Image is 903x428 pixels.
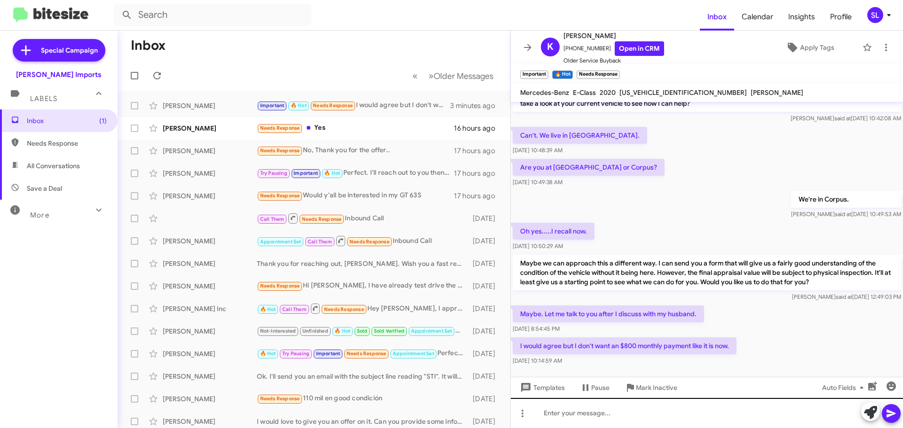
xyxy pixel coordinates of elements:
[513,223,594,240] p: Oh yes.....I recall now.
[257,168,454,179] div: Perfect. I'll reach out to you then. Have a great trip! We'll talk soon.
[454,191,503,201] div: 17 hours ago
[27,139,107,148] span: Needs Response
[617,379,685,396] button: Mark Inactive
[513,357,562,364] span: [DATE] 10:14:59 AM
[257,326,468,336] div: Ok. I'll let you know as soon as I get the responses from our lenders. We'll be in touch!
[374,328,405,334] span: Sold Verified
[781,3,823,31] a: Insights
[324,170,340,176] span: 🔥 Hot
[260,193,300,199] span: Needs Response
[257,280,468,291] div: Hi [PERSON_NAME], I have already test drive the car but nobody gave me the call for final papers ...
[257,259,468,268] div: Thank you for reaching out, [PERSON_NAME]. Wish you a fast recovery and we will talk soon.
[260,148,300,154] span: Needs Response
[591,379,610,396] span: Pause
[349,239,389,245] span: Needs Response
[324,306,364,312] span: Needs Response
[393,350,434,357] span: Appointment Set
[867,7,883,23] div: SL
[751,88,803,97] span: [PERSON_NAME]
[468,394,503,404] div: [DATE]
[347,350,387,357] span: Needs Response
[563,56,664,65] span: Older Service Buyback
[260,306,276,312] span: 🔥 Hot
[282,306,307,312] span: Call Them
[859,7,893,23] button: SL
[163,417,257,426] div: [PERSON_NAME]
[16,70,102,79] div: [PERSON_NAME] Imports
[600,88,616,97] span: 2020
[41,46,98,55] span: Special Campaign
[163,281,257,291] div: [PERSON_NAME]
[513,305,704,322] p: Maybe. Let me talk to you after I discuss with my husband.
[257,393,468,404] div: 110 mil en good condición
[468,327,503,336] div: [DATE]
[791,191,901,208] p: We're in Corpus.
[260,283,300,289] span: Needs Response
[257,123,454,133] div: Yes
[357,328,368,334] span: Sold
[513,337,737,354] p: I would agree but I don't want an $800 monthly payment like it is now.
[260,328,296,334] span: Not-Interested
[27,161,80,171] span: All Conversations
[823,3,859,31] span: Profile
[313,102,353,109] span: Needs Response
[163,101,257,110] div: [PERSON_NAME]
[815,379,875,396] button: Auto Fields
[257,303,468,314] div: Hey [PERSON_NAME], I appreciate your time and follow up but at $21,000. I am going to pass.
[334,328,350,334] span: 🔥 Hot
[513,127,647,144] p: Can't. We live in [GEOGRAPHIC_DATA].
[513,242,563,249] span: [DATE] 10:50:29 AM
[518,379,565,396] span: Templates
[761,39,858,56] button: Apply Tags
[791,115,901,122] span: [PERSON_NAME] [DATE] 10:42:08 AM
[434,71,493,81] span: Older Messages
[257,417,468,426] div: I would love to give you an offer on it. Can you provide some information on that vehicle for me?...
[513,255,901,290] p: Maybe we can approach this a different way. I can send you a form that will give us a fairly good...
[552,70,572,79] small: 🔥 Hot
[520,70,548,79] small: Important
[547,39,554,54] span: K
[99,116,107,125] span: (1)
[411,328,452,334] span: Appointment Set
[308,239,332,245] span: Call Them
[260,396,300,402] span: Needs Response
[513,325,560,332] span: [DATE] 8:54:45 PM
[27,184,62,193] span: Save a Deal
[423,66,499,86] button: Next
[468,349,503,358] div: [DATE]
[700,3,734,31] span: Inbox
[734,3,781,31] a: Calendar
[114,4,311,26] input: Search
[163,327,257,336] div: [PERSON_NAME]
[163,169,257,178] div: [PERSON_NAME]
[822,379,867,396] span: Auto Fields
[282,350,309,357] span: Try Pausing
[513,159,665,176] p: Are you at [GEOGRAPHIC_DATA] or Corpus?
[615,41,664,56] a: Open in CRM
[293,170,318,176] span: Important
[520,88,569,97] span: Mercedes-Benz
[412,70,418,82] span: «
[257,212,468,224] div: Inbound Call
[302,328,328,334] span: Unfinished
[468,372,503,381] div: [DATE]
[30,211,49,219] span: More
[468,281,503,291] div: [DATE]
[131,38,166,53] h1: Inbox
[407,66,499,86] nav: Page navigation example
[468,417,503,426] div: [DATE]
[791,210,901,218] span: [PERSON_NAME] [DATE] 10:49:53 AM
[511,379,572,396] button: Templates
[257,190,454,201] div: Would y'all be interested in my GT 63S
[163,191,257,201] div: [PERSON_NAME]
[800,39,834,56] span: Apply Tags
[407,66,423,86] button: Previous
[163,394,257,404] div: [PERSON_NAME]
[260,216,285,222] span: Call Them
[163,372,257,381] div: [PERSON_NAME]
[428,70,434,82] span: »
[513,179,562,186] span: [DATE] 10:49:38 AM
[257,372,468,381] div: Ok. I'll send you an email with the subject line reading "STI". It will have a form attached that...
[257,100,450,111] div: I would agree but I don't want an $800 monthly payment like it is now.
